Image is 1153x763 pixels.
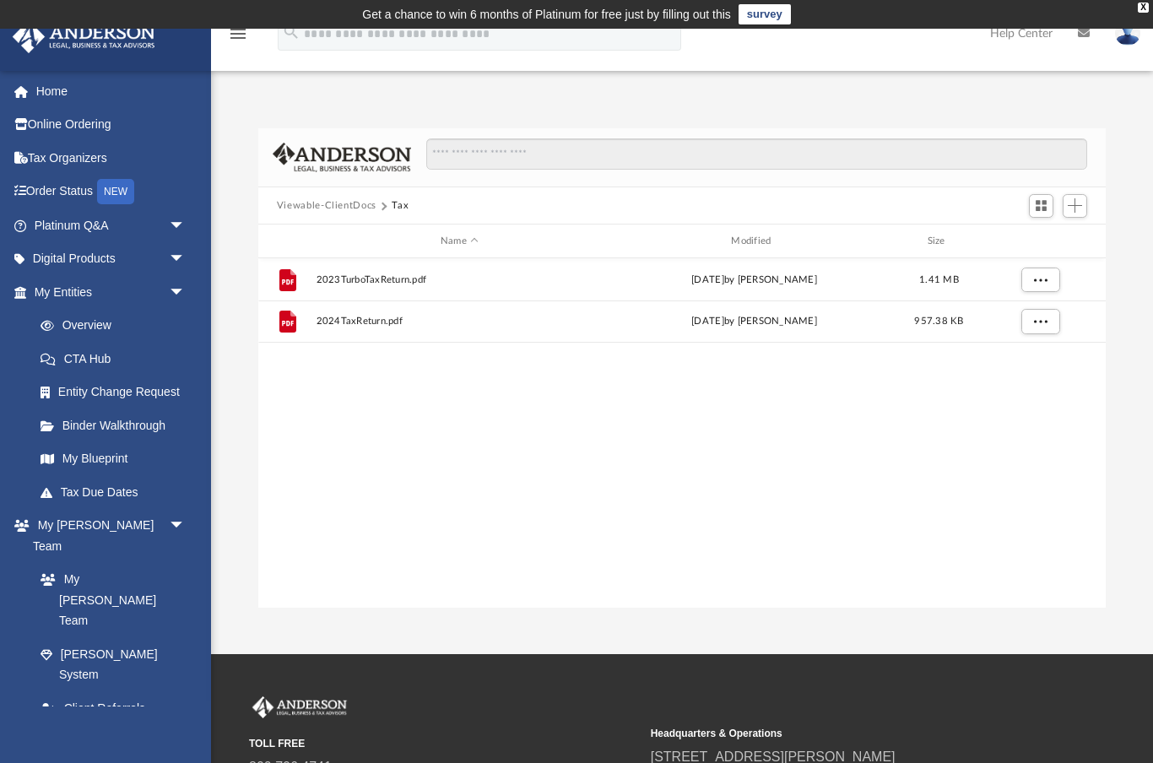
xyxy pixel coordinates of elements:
span: [DATE] [691,275,724,284]
a: Digital Productsarrow_drop_down [12,242,211,276]
img: User Pic [1115,21,1140,46]
i: search [282,23,300,41]
span: 2023TurboTaxReturn.pdf [316,274,603,285]
img: Anderson Advisors Platinum Portal [8,20,160,53]
span: arrow_drop_down [169,509,203,544]
a: CTA Hub [24,342,211,376]
a: Overview [24,309,211,343]
i: menu [228,24,248,44]
span: 1.41 MB [919,275,959,284]
a: survey [739,4,791,24]
small: TOLL FREE [249,736,639,751]
div: grid [258,258,1106,609]
button: Switch to Grid View [1029,194,1054,218]
button: More options [1020,268,1059,293]
a: Platinum Q&Aarrow_drop_down [12,208,211,242]
span: arrow_drop_down [169,242,203,277]
div: Size [905,234,972,249]
a: My Blueprint [24,442,203,476]
div: Modified [610,234,898,249]
a: Order StatusNEW [12,175,211,209]
input: Search files and folders [426,138,1088,170]
a: My [PERSON_NAME] Teamarrow_drop_down [12,509,203,563]
a: menu [228,32,248,44]
div: close [1138,3,1149,13]
span: 2024TaxReturn.pdf [316,317,603,327]
a: My [PERSON_NAME] Team [24,563,194,638]
small: Headquarters & Operations [651,726,1041,741]
a: Client Referrals [24,691,203,725]
div: by [PERSON_NAME] [610,314,897,329]
a: Binder Walkthrough [24,409,211,442]
img: Anderson Advisors Platinum Portal [249,696,350,718]
div: by [PERSON_NAME] [610,273,897,288]
button: Viewable-ClientDocs [277,198,376,214]
div: Name [315,234,603,249]
span: arrow_drop_down [169,275,203,310]
button: Tax [392,198,409,214]
span: arrow_drop_down [169,208,203,243]
button: More options [1020,309,1059,334]
span: [DATE] [691,317,724,326]
a: [PERSON_NAME] System [24,637,203,691]
a: My Entitiesarrow_drop_down [12,275,211,309]
a: Tax Organizers [12,141,211,175]
a: Online Ordering [12,108,211,142]
button: Add [1063,194,1088,218]
div: NEW [97,179,134,204]
div: id [980,234,1098,249]
a: Tax Due Dates [24,475,211,509]
div: id [266,234,308,249]
a: Entity Change Request [24,376,211,409]
a: Home [12,74,211,108]
div: Get a chance to win 6 months of Platinum for free just by filling out this [362,4,731,24]
span: 957.38 KB [914,317,963,326]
